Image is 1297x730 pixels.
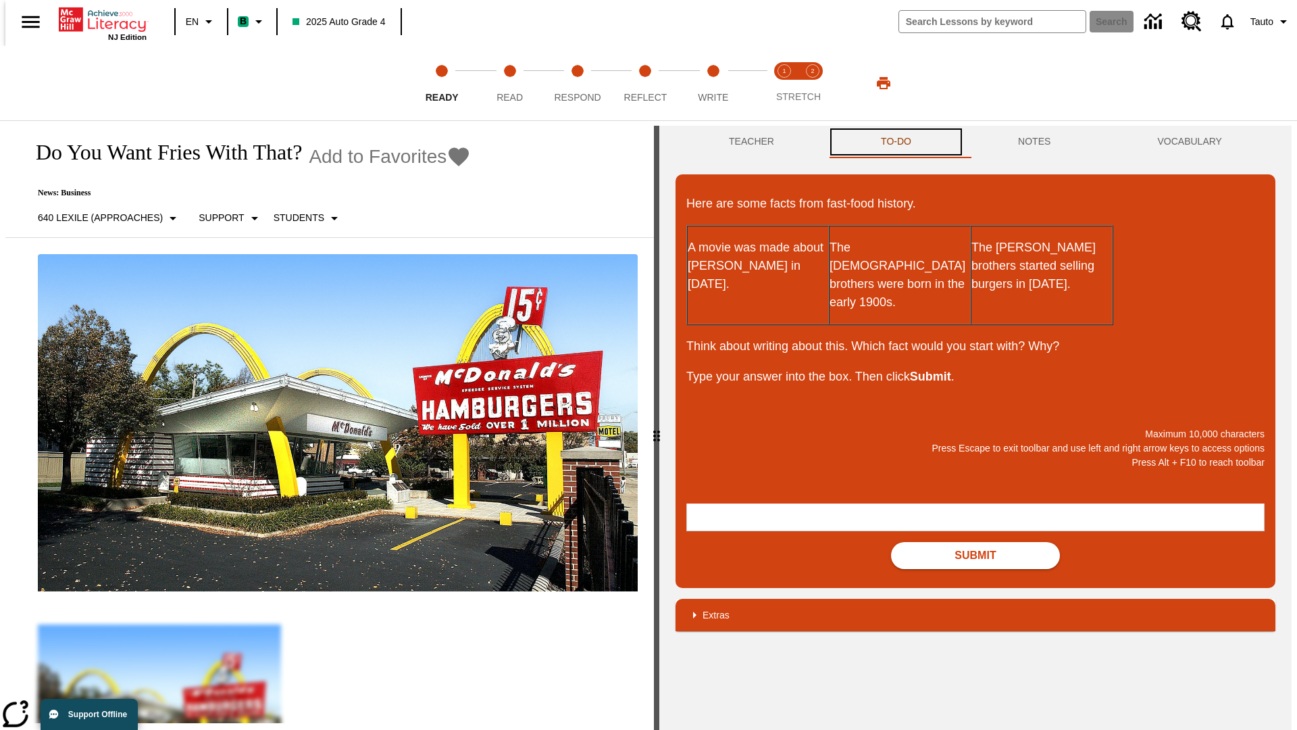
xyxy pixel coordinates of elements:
button: Language: EN, Select a language [180,9,223,34]
button: Submit [891,542,1060,569]
span: Write [698,92,728,103]
p: Maximum 10,000 characters [686,427,1265,441]
span: Tauto [1250,15,1273,29]
text: 2 [811,68,814,74]
span: Support Offline [68,710,127,719]
p: Press Alt + F10 to reach toolbar [686,456,1265,470]
span: Add to Favorites [309,146,447,168]
p: The [DEMOGRAPHIC_DATA] brothers were born in the early 1900s. [830,239,970,312]
p: Press Escape to exit toolbar and use left and right arrow keys to access options [686,441,1265,456]
span: Reflect [624,92,667,103]
h1: Do You Want Fries With That? [22,140,302,165]
button: Print [862,71,905,95]
button: Respond step 3 of 5 [538,46,617,120]
button: Boost Class color is mint green. Change class color [232,9,272,34]
button: TO-DO [828,126,965,158]
p: The [PERSON_NAME] brothers started selling burgers in [DATE]. [971,239,1112,293]
button: Add to Favorites - Do You Want Fries With That? [309,145,471,168]
span: B [240,13,247,30]
span: Read [497,92,523,103]
p: News: Business [22,188,471,198]
p: Type your answer into the box. Then click . [686,368,1265,386]
span: STRETCH [776,91,821,102]
div: Extras [676,599,1275,631]
button: Select Student [268,206,348,230]
button: VOCABULARY [1104,126,1275,158]
button: Reflect step 4 of 5 [606,46,684,120]
img: One of the first McDonald's stores, with the iconic red sign and golden arches. [38,254,638,592]
button: Stretch Respond step 2 of 2 [793,46,832,120]
span: EN [186,15,199,29]
p: Here are some facts from fast-food history. [686,195,1265,213]
a: Data Center [1136,3,1173,41]
text: 1 [782,68,786,74]
span: Ready [426,92,459,103]
div: Home [59,5,147,41]
p: Think about writing about this. Which fact would you start with? Why? [686,337,1265,356]
p: A movie was made about [PERSON_NAME] in [DATE]. [688,239,828,293]
div: Press Enter or Spacebar and then press right and left arrow keys to move the slider [654,126,659,730]
strong: Submit [910,370,951,383]
button: Stretch Read step 1 of 2 [765,46,804,120]
p: Support [199,211,244,225]
button: Ready step 1 of 5 [403,46,481,120]
p: 640 Lexile (Approaches) [38,211,163,225]
button: Select Lexile, 640 Lexile (Approaches) [32,206,186,230]
div: activity [659,126,1292,730]
button: Write step 5 of 5 [674,46,753,120]
input: search field [899,11,1086,32]
button: Teacher [676,126,828,158]
p: Students [274,211,324,225]
button: Support Offline [41,699,138,730]
span: Respond [554,92,601,103]
a: Resource Center, Will open in new tab [1173,3,1210,40]
button: Read step 2 of 5 [470,46,549,120]
span: NJ Edition [108,33,147,41]
p: Extras [703,608,730,623]
button: Profile/Settings [1245,9,1297,34]
span: 2025 Auto Grade 4 [293,15,386,29]
button: Scaffolds, Support [193,206,268,230]
div: Instructional Panel Tabs [676,126,1275,158]
button: Open side menu [11,2,51,42]
button: NOTES [965,126,1104,158]
a: Notifications [1210,4,1245,39]
div: reading [5,126,654,723]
